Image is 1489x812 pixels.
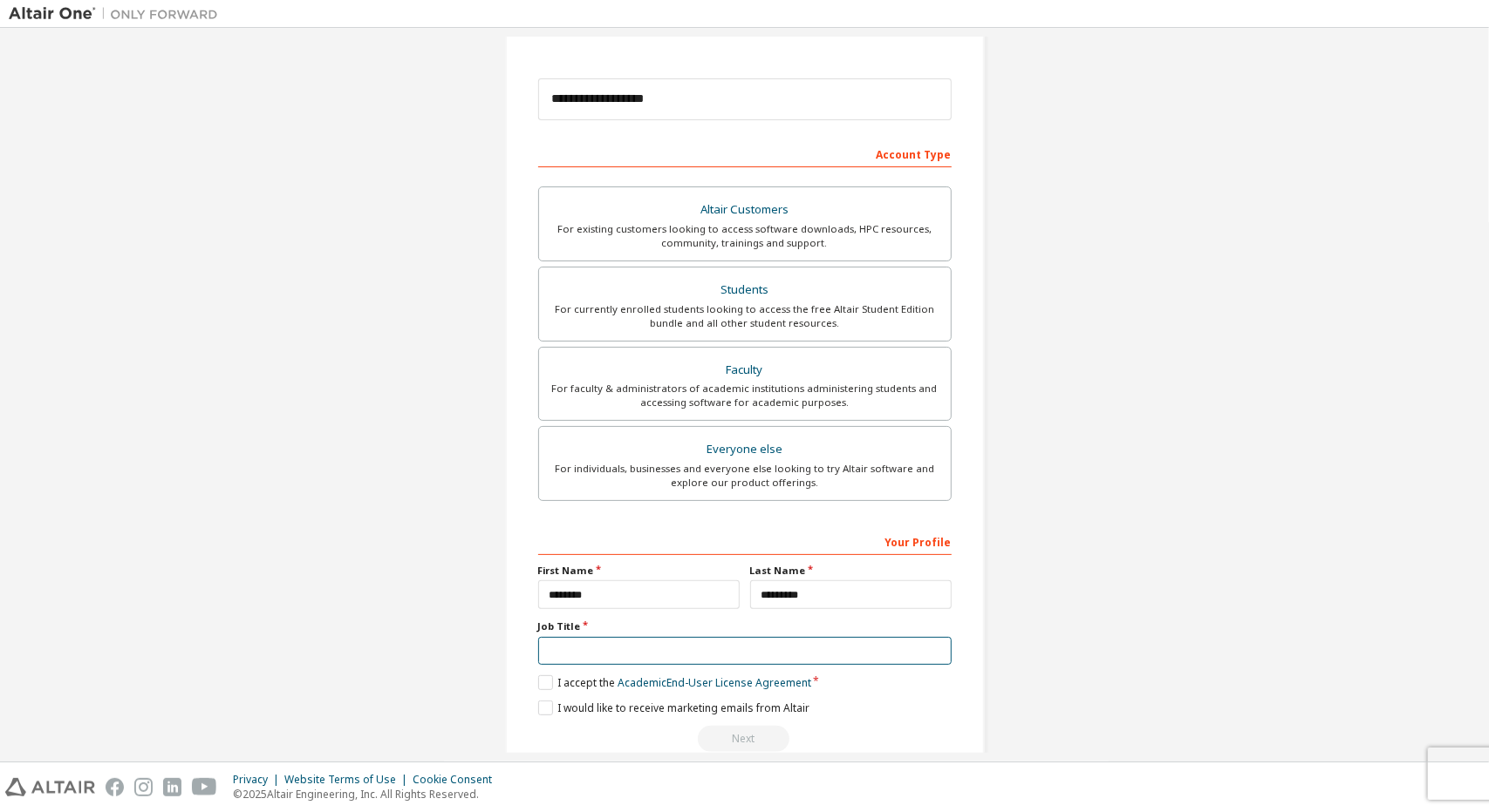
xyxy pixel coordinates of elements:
[538,139,952,167] div: Account Type
[550,198,940,222] div: Altair Customers
[9,5,227,23] img: Altair One
[163,778,181,796] img: linkedin.svg
[538,675,811,690] label: I accept the
[550,358,940,382] div: Faculty
[550,302,940,330] div: For currently enrolled students looking to access the free Altair Student Edition bundle and all ...
[192,778,217,796] img: youtube.svg
[550,278,940,302] div: Students
[284,773,413,787] div: Website Terms of Use
[550,437,940,462] div: Everyone else
[538,619,952,633] label: Job Title
[233,773,284,787] div: Privacy
[413,773,502,787] div: Cookie Consent
[106,778,124,796] img: facebook.svg
[550,382,940,409] div: For faculty & administrators of academic institutions administering students and accessing softwa...
[550,462,940,490] div: For individuals, businesses and everyone else looking to try Altair software and explore our prod...
[538,564,740,578] label: First Name
[538,726,952,752] div: Read and acccept EULA to continue
[538,700,809,715] label: I would like to receive marketing emails from Altair
[538,527,952,555] div: Your Profile
[5,778,95,796] img: altair_logo.svg
[750,564,952,578] label: Last Name
[550,222,940,250] div: For existing customers looking to access software downloads, HPC resources, community, trainings ...
[233,787,502,802] p: © 2025 Altair Engineering, Inc. All Rights Reserved.
[618,675,811,690] a: Academic End-User License Agreement
[134,778,153,796] img: instagram.svg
